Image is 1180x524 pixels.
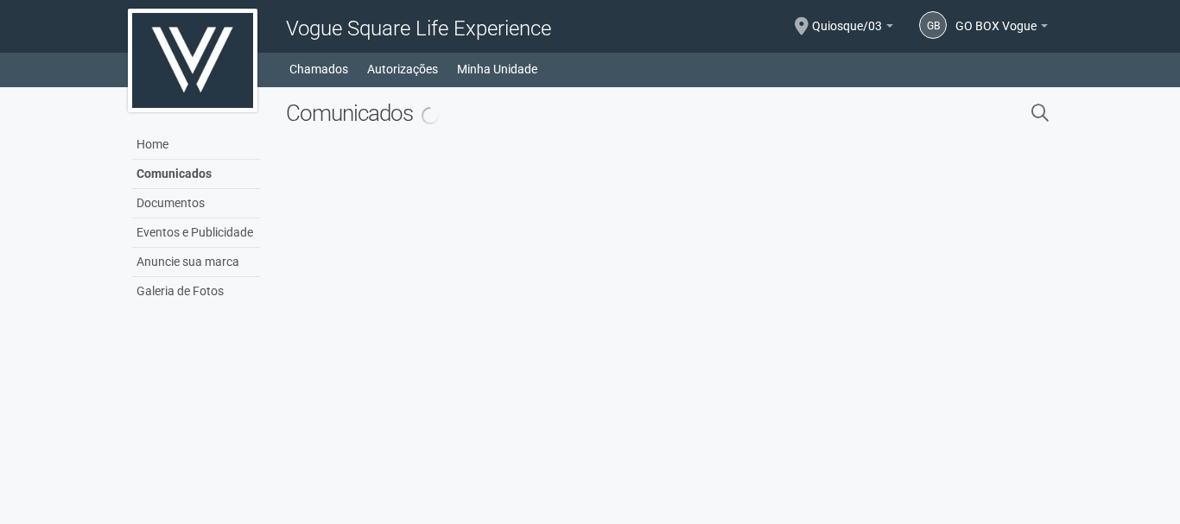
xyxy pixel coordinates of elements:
span: Vogue Square Life Experience [286,16,551,41]
a: GB [919,11,947,39]
a: Documentos [132,189,260,218]
a: Anuncie sua marca [132,248,260,277]
a: Minha Unidade [457,57,537,81]
a: Chamados [289,57,348,81]
a: Autorizações [367,57,438,81]
h2: Comunicados [286,100,853,126]
img: logo.jpg [128,9,257,112]
img: spinner.png [422,107,439,124]
a: Comunicados [132,160,260,189]
a: Eventos e Publicidade [132,218,260,248]
span: Quiosque/03 [812,3,882,33]
a: Galeria de Fotos [132,277,260,306]
a: Quiosque/03 [812,22,893,35]
a: GO BOX Vogue [955,22,1048,35]
span: GO BOX Vogue [955,3,1037,33]
a: Home [132,130,260,160]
